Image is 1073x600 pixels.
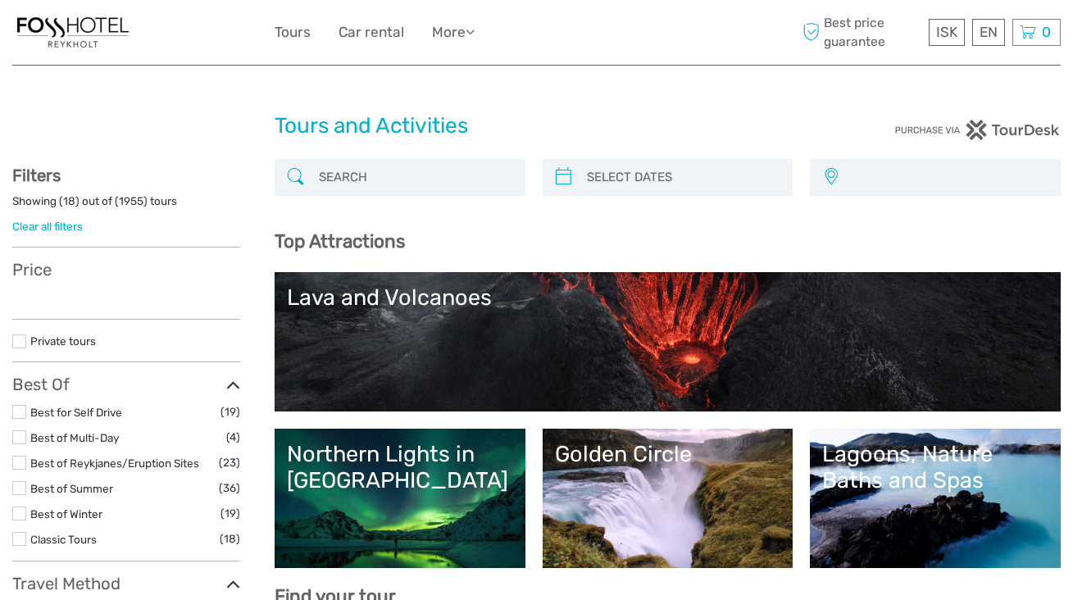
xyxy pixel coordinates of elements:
[894,120,1061,140] img: PurchaseViaTourDesk.png
[287,441,513,556] a: Northern Lights in [GEOGRAPHIC_DATA]
[30,507,102,520] a: Best of Winter
[119,193,143,209] label: 1955
[30,406,122,419] a: Best for Self Drive
[555,441,781,467] div: Golden Circle
[30,457,199,470] a: Best of Reykjanes/Eruption Sites
[219,479,240,498] span: (36)
[1039,24,1053,40] span: 0
[822,441,1048,494] div: Lagoons, Nature Baths and Spas
[12,166,61,185] strong: Filters
[12,12,134,52] img: 1325-d350bf88-f202-48e6-ba09-5fbd552f958d_logo_small.jpg
[275,113,799,139] h1: Tours and Activities
[432,20,475,44] a: More
[287,284,1048,311] div: Lava and Volcanoes
[339,20,404,44] a: Car rental
[12,574,240,593] h3: Travel Method
[12,375,240,394] h3: Best Of
[12,260,240,280] h3: Price
[275,230,405,252] b: Top Attractions
[30,431,119,444] a: Best of Multi-Day
[221,504,240,523] span: (19)
[30,533,97,546] a: Classic Tours
[30,482,113,495] a: Best of Summer
[936,24,957,40] span: ISK
[30,334,96,348] a: Private tours
[287,441,513,494] div: Northern Lights in [GEOGRAPHIC_DATA]
[312,163,517,192] input: SEARCH
[12,193,240,219] div: Showing ( ) out of ( ) tours
[555,441,781,556] a: Golden Circle
[798,14,925,50] span: Best price guarantee
[822,441,1048,556] a: Lagoons, Nature Baths and Spas
[219,453,240,472] span: (23)
[275,20,311,44] a: Tours
[12,220,83,233] a: Clear all filters
[63,193,75,209] label: 18
[287,284,1048,399] a: Lava and Volcanoes
[226,428,240,447] span: (4)
[972,19,1005,46] div: EN
[580,163,785,192] input: SELECT DATES
[220,530,240,548] span: (18)
[221,402,240,421] span: (19)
